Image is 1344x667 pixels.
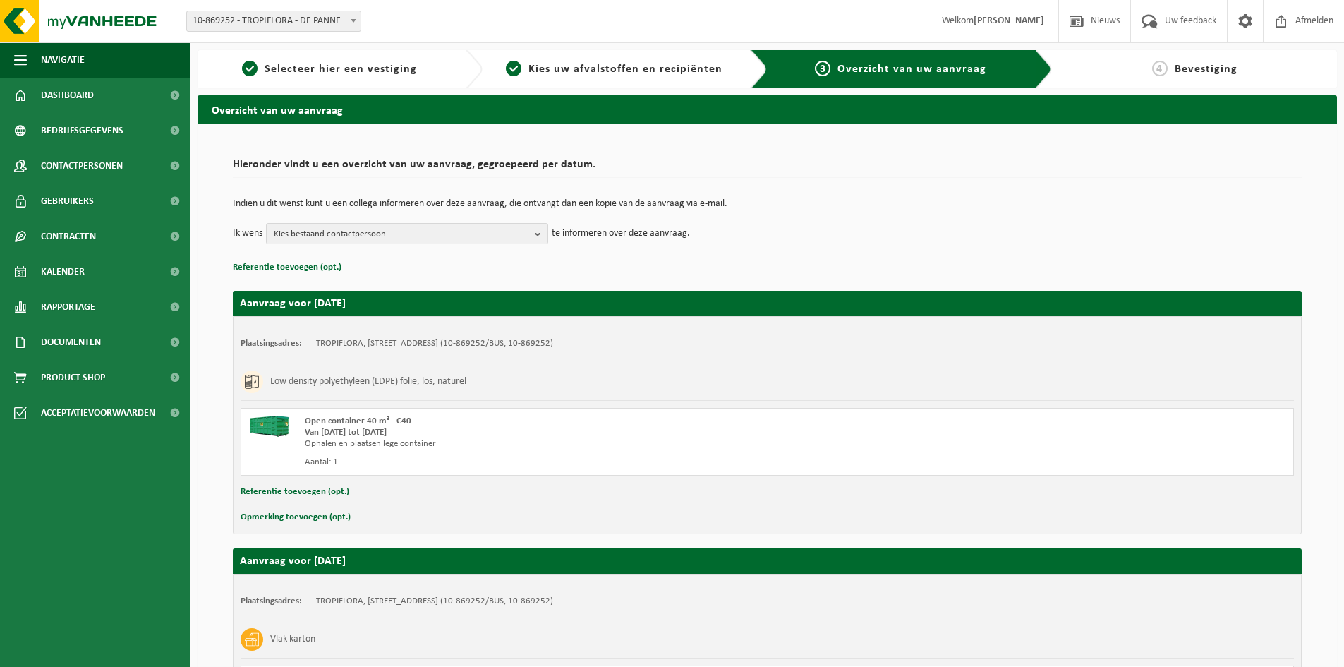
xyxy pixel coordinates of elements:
[316,338,553,349] td: TROPIFLORA, [STREET_ADDRESS] (10-869252/BUS, 10-869252)
[305,457,824,468] div: Aantal: 1
[240,298,346,309] strong: Aanvraag voor [DATE]
[41,148,123,184] span: Contactpersonen
[233,258,341,277] button: Referentie toevoegen (opt.)
[186,11,361,32] span: 10-869252 - TROPIFLORA - DE PANNE
[242,61,258,76] span: 1
[305,416,411,426] span: Open container 40 m³ - C40
[270,628,315,651] h3: Vlak karton
[198,95,1337,123] h2: Overzicht van uw aanvraag
[41,219,96,254] span: Contracten
[233,223,262,244] p: Ik wens
[490,61,739,78] a: 2Kies uw afvalstoffen en recipiënten
[266,223,548,244] button: Kies bestaand contactpersoon
[41,113,123,148] span: Bedrijfsgegevens
[305,428,387,437] strong: Van [DATE] tot [DATE]
[528,64,722,75] span: Kies uw afvalstoffen en recipiënten
[552,223,690,244] p: te informeren over deze aanvraag.
[837,64,986,75] span: Overzicht van uw aanvraag
[974,16,1044,26] strong: [PERSON_NAME]
[248,416,291,437] img: HK-XC-40-GN-00.png
[241,339,302,348] strong: Plaatsingsadres:
[1175,64,1237,75] span: Bevestiging
[233,159,1302,178] h2: Hieronder vindt u een overzicht van uw aanvraag, gegroepeerd per datum.
[41,289,95,325] span: Rapportage
[41,78,94,113] span: Dashboard
[187,11,361,31] span: 10-869252 - TROPIFLORA - DE PANNE
[305,438,824,450] div: Ophalen en plaatsen lege container
[41,254,85,289] span: Kalender
[241,483,349,501] button: Referentie toevoegen (opt.)
[240,555,346,567] strong: Aanvraag voor [DATE]
[265,64,417,75] span: Selecteer hier een vestiging
[205,61,454,78] a: 1Selecteer hier een vestiging
[241,508,351,527] button: Opmerking toevoegen (opt.)
[316,596,553,607] td: TROPIFLORA, [STREET_ADDRESS] (10-869252/BUS, 10-869252)
[274,224,529,245] span: Kies bestaand contactpersoon
[41,42,85,78] span: Navigatie
[506,61,521,76] span: 2
[41,184,94,219] span: Gebruikers
[270,371,466,393] h3: Low density polyethyleen (LDPE) folie, los, naturel
[41,360,105,395] span: Product Shop
[41,395,155,431] span: Acceptatievoorwaarden
[41,325,101,360] span: Documenten
[241,596,302,606] strong: Plaatsingsadres:
[815,61,830,76] span: 3
[233,199,1302,209] p: Indien u dit wenst kunt u een collega informeren over deze aanvraag, die ontvangt dan een kopie v...
[1152,61,1168,76] span: 4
